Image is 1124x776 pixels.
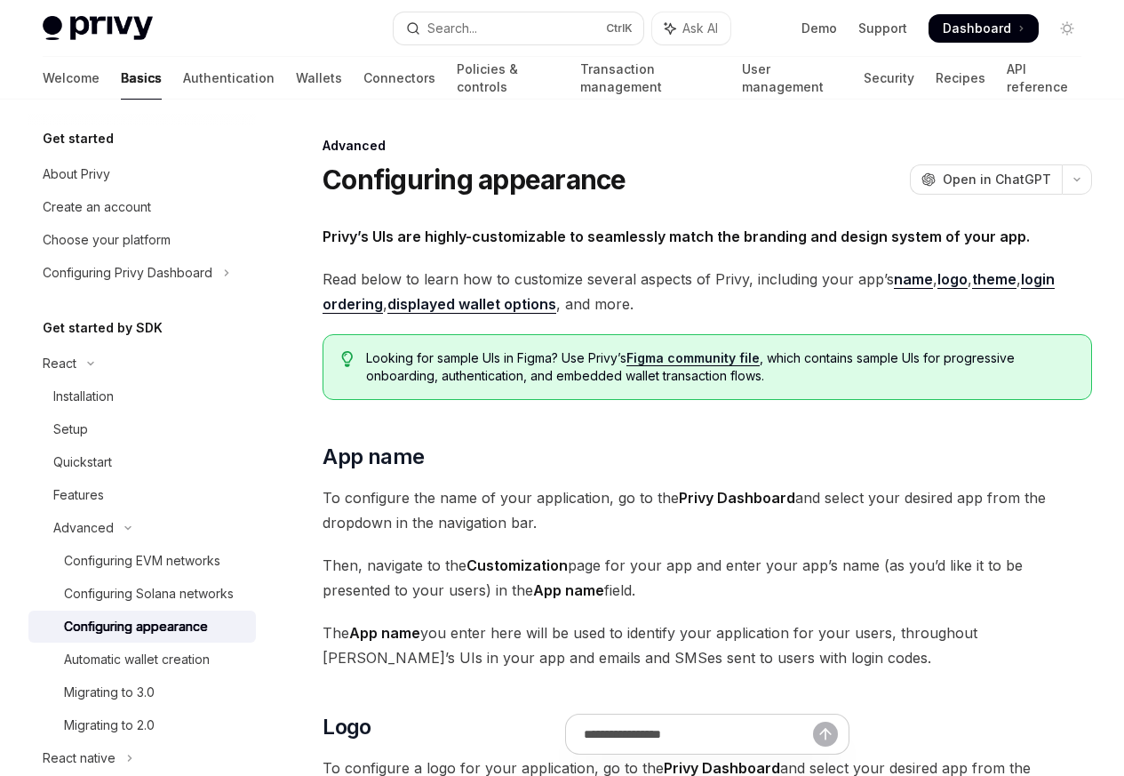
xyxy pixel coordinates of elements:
button: Open search [394,12,643,44]
strong: App name [533,581,604,599]
a: Security [864,57,914,100]
span: To configure the name of your application, go to the and select your desired app from the dropdow... [323,485,1092,535]
a: Authentication [183,57,275,100]
span: Then, navigate to the page for your app and enter your app’s name (as you’d like it to be present... [323,553,1092,603]
strong: Customization [466,556,568,574]
strong: App name [349,624,420,642]
h5: Get started [43,128,114,149]
strong: Privy Dashboard [679,489,795,507]
a: API reference [1007,57,1081,100]
div: Configuring Solana networks [64,583,234,604]
div: Search... [427,18,477,39]
div: Configuring Privy Dashboard [43,262,212,284]
a: name [894,270,933,289]
div: Advanced [53,517,114,539]
a: Configuring EVM networks [28,545,256,577]
a: Automatic wallet creation [28,644,256,676]
div: Installation [53,386,114,407]
button: Toggle React native section [28,742,256,774]
div: Automatic wallet creation [64,649,210,670]
div: Configuring EVM networks [64,550,220,572]
button: Toggle dark mode [1053,14,1081,43]
span: App name [323,443,424,471]
button: Toggle Advanced section [28,512,256,544]
div: React native [43,748,116,769]
a: Support [858,20,907,37]
a: Create an account [28,191,256,223]
strong: Privy’s UIs are highly-customizable to seamlessly match the branding and design system of your app. [323,228,1030,245]
a: Recipes [936,57,985,100]
h5: Get started by SDK [43,317,163,339]
a: Dashboard [929,14,1039,43]
h1: Configuring appearance [323,164,626,196]
a: Setup [28,413,256,445]
a: Connectors [363,57,435,100]
input: Ask a question... [584,715,813,754]
div: Quickstart [53,452,112,473]
span: Ask AI [682,20,718,37]
a: Demo [801,20,837,37]
span: Ctrl K [606,21,633,36]
a: Installation [28,380,256,412]
span: Dashboard [943,20,1011,37]
a: Migrating to 3.0 [28,676,256,708]
button: Toggle assistant panel [652,12,730,44]
button: Toggle React section [28,348,256,380]
div: About Privy [43,164,110,185]
a: Wallets [296,57,342,100]
a: Configuring appearance [28,611,256,643]
a: Policies & controls [457,57,559,100]
a: Figma community file [626,350,760,366]
div: Migrating to 2.0 [64,715,155,736]
button: Send message [813,722,838,747]
div: Configuring appearance [64,616,208,637]
span: Read below to learn how to customize several aspects of Privy, including your app’s , , , , , and... [323,267,1092,316]
img: light logo [43,16,153,41]
a: Transaction management [580,57,721,100]
a: User management [742,57,842,100]
div: React [43,353,76,374]
div: Migrating to 3.0 [64,682,155,703]
a: About Privy [28,158,256,190]
span: The you enter here will be used to identify your application for your users, throughout [PERSON_N... [323,620,1092,670]
a: Migrating to 2.0 [28,709,256,741]
div: Create an account [43,196,151,218]
div: Advanced [323,137,1092,155]
span: Looking for sample UIs in Figma? Use Privy’s , which contains sample UIs for progressive onboardi... [366,349,1073,385]
svg: Tip [341,351,354,367]
button: Toggle Configuring Privy Dashboard section [28,257,256,289]
div: Features [53,484,104,506]
a: Quickstart [28,446,256,478]
a: Choose your platform [28,224,256,256]
a: Configuring Solana networks [28,578,256,610]
a: theme [972,270,1016,289]
a: logo [937,270,968,289]
span: Open in ChatGPT [943,171,1051,188]
div: Setup [53,419,88,440]
button: Open in ChatGPT [910,164,1062,195]
div: Choose your platform [43,229,171,251]
a: Basics [121,57,162,100]
a: Welcome [43,57,100,100]
a: displayed wallet options [387,295,556,314]
a: Features [28,479,256,511]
